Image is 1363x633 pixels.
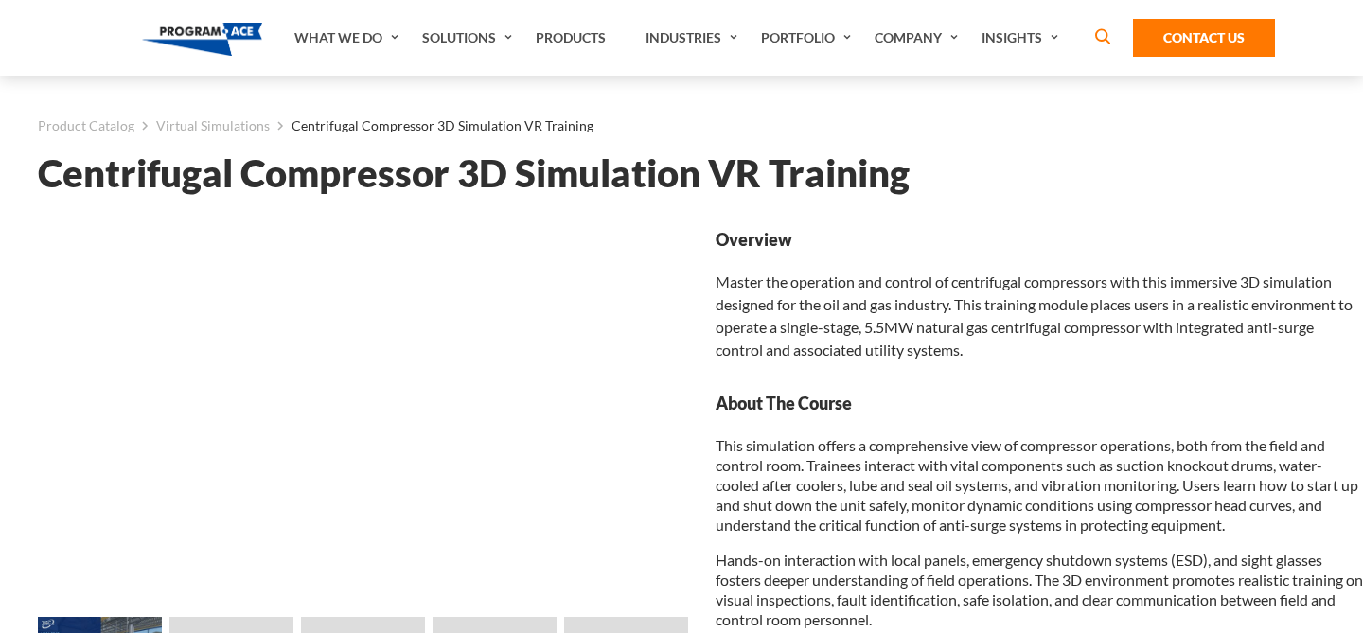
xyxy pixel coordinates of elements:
strong: Overview [716,228,1363,252]
a: Contact Us [1133,19,1275,57]
img: Program-Ace [142,23,262,56]
div: Master the operation and control of centrifugal compressors with this immersive 3D simulation des... [716,228,1363,361]
p: This simulation offers a comprehensive view of compressor operations, both from the field and con... [716,435,1363,535]
a: Virtual Simulations [156,114,270,138]
nav: breadcrumb [38,114,1363,138]
h1: Centrifugal Compressor 3D Simulation VR Training [38,157,1363,190]
p: Hands-on interaction with local panels, emergency shutdown systems (ESD), and sight glasses foste... [716,550,1363,629]
strong: About The Course [716,392,1363,415]
iframe: Centrifugal Compressor 3D Simulation VR Training - Video 0 [38,228,685,592]
a: Product Catalog [38,114,134,138]
li: Centrifugal Compressor 3D Simulation VR Training [270,114,593,138]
